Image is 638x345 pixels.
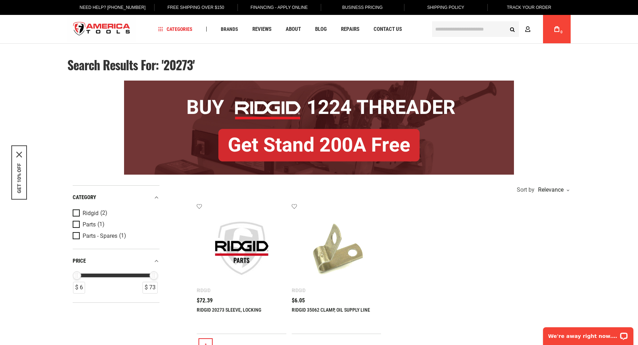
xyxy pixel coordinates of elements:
span: Brands [221,27,238,32]
span: Blog [315,27,327,32]
span: Sort by [517,187,535,193]
svg: close icon [16,152,22,158]
div: Relevance [536,187,569,193]
a: Parts - Spares (1) [73,232,158,240]
span: Parts - Spares [83,233,117,239]
div: Ridgid [197,287,211,293]
a: Ridgid (2) [73,209,158,217]
iframe: LiveChat chat widget [538,323,638,345]
span: Parts [83,221,96,228]
a: store logo [67,16,136,43]
span: Repairs [341,27,359,32]
a: Reviews [249,24,275,34]
a: 0 [550,15,564,43]
span: Reviews [252,27,272,32]
span: (1) [97,221,105,228]
a: Repairs [338,24,363,34]
span: Search results for: '20273' [67,55,195,74]
span: (1) [119,233,126,239]
a: Contact Us [370,24,405,34]
span: Contact Us [374,27,402,32]
a: RIDGID 35062 CLAMP, OIL SUPPLY LINE [292,307,370,313]
img: BOGO: Buy RIDGID® 1224 Threader, Get Stand 200A Free! [124,81,514,175]
div: category [73,193,159,202]
span: Ridgid [83,210,99,217]
div: $ 73 [142,282,158,294]
button: GET 10% OFF [16,163,22,193]
span: About [286,27,301,32]
img: RIDGID 35062 CLAMP, OIL SUPPLY LINE [299,210,374,286]
a: Categories [155,24,196,34]
button: Search [505,22,519,36]
span: (2) [100,210,107,216]
a: BOGO: Buy RIDGID® 1224 Threader, Get Stand 200A Free! [124,81,514,86]
img: America Tools [67,16,136,43]
span: Shipping Policy [427,5,464,10]
span: Categories [158,27,192,32]
a: RIDGID 20273 SLEEVE, LOCKING [197,307,261,313]
div: price [73,256,159,266]
button: Close [16,152,22,158]
a: About [282,24,304,34]
a: Blog [312,24,330,34]
img: RIDGID 20273 SLEEVE, LOCKING [204,210,279,286]
span: $6.05 [292,298,305,303]
div: $ 6 [73,282,85,294]
a: Brands [218,24,241,34]
div: Product Filters [73,185,159,303]
span: $72.39 [197,298,213,303]
a: Parts (1) [73,221,158,229]
div: Ridgid [292,287,306,293]
span: 0 [560,30,563,34]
